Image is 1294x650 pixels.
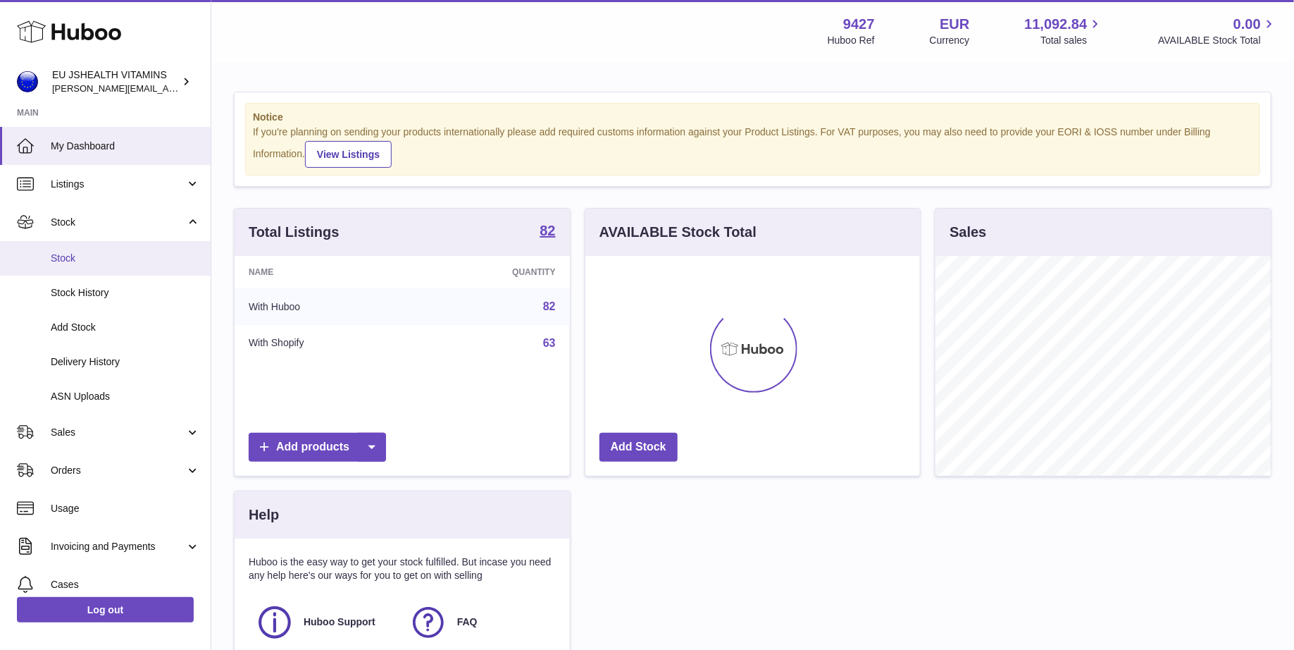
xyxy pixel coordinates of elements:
span: Sales [51,426,185,439]
span: [PERSON_NAME][EMAIL_ADDRESS][DOMAIN_NAME] [52,82,282,94]
span: Orders [51,464,185,477]
span: Stock History [51,286,200,300]
span: Usage [51,502,200,515]
span: Listings [51,178,185,191]
span: FAQ [457,615,478,629]
th: Quantity [415,256,569,288]
a: 82 [543,300,556,312]
strong: 82 [540,223,555,238]
h3: Total Listings [249,223,340,242]
a: Add products [249,433,386,462]
span: 11,092.84 [1024,15,1087,34]
span: Total sales [1040,34,1103,47]
span: Cases [51,578,200,591]
p: Huboo is the easy way to get your stock fulfilled. But incase you need any help here's our ways f... [249,556,556,582]
div: Huboo Ref [828,34,875,47]
span: 0.00 [1233,15,1261,34]
strong: 9427 [843,15,875,34]
h3: AVAILABLE Stock Total [599,223,757,242]
span: ASN Uploads [51,390,200,403]
img: laura@jessicasepel.com [17,71,38,92]
h3: Sales [950,223,986,242]
strong: Notice [253,111,1252,124]
a: View Listings [305,141,392,168]
a: Huboo Support [256,603,395,642]
div: If you're planning on sending your products internationally please add required customs informati... [253,125,1252,168]
a: Add Stock [599,433,678,462]
span: Add Stock [51,321,200,334]
span: My Dashboard [51,140,200,153]
a: FAQ [409,603,549,642]
div: Currency [930,34,970,47]
span: Stock [51,252,200,265]
th: Name [235,256,415,288]
span: Invoicing and Payments [51,540,185,553]
strong: EUR [940,15,969,34]
a: 63 [543,337,556,349]
a: Log out [17,597,194,623]
h3: Help [249,505,279,525]
td: With Huboo [235,288,415,325]
a: 11,092.84 Total sales [1024,15,1103,47]
div: EU JSHEALTH VITAMINS [52,68,179,95]
a: 82 [540,223,555,240]
span: AVAILABLE Stock Total [1158,34,1277,47]
a: 0.00 AVAILABLE Stock Total [1158,15,1277,47]
span: Huboo Support [304,615,375,629]
span: Delivery History [51,355,200,369]
td: With Shopify [235,325,415,362]
span: Stock [51,216,185,229]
